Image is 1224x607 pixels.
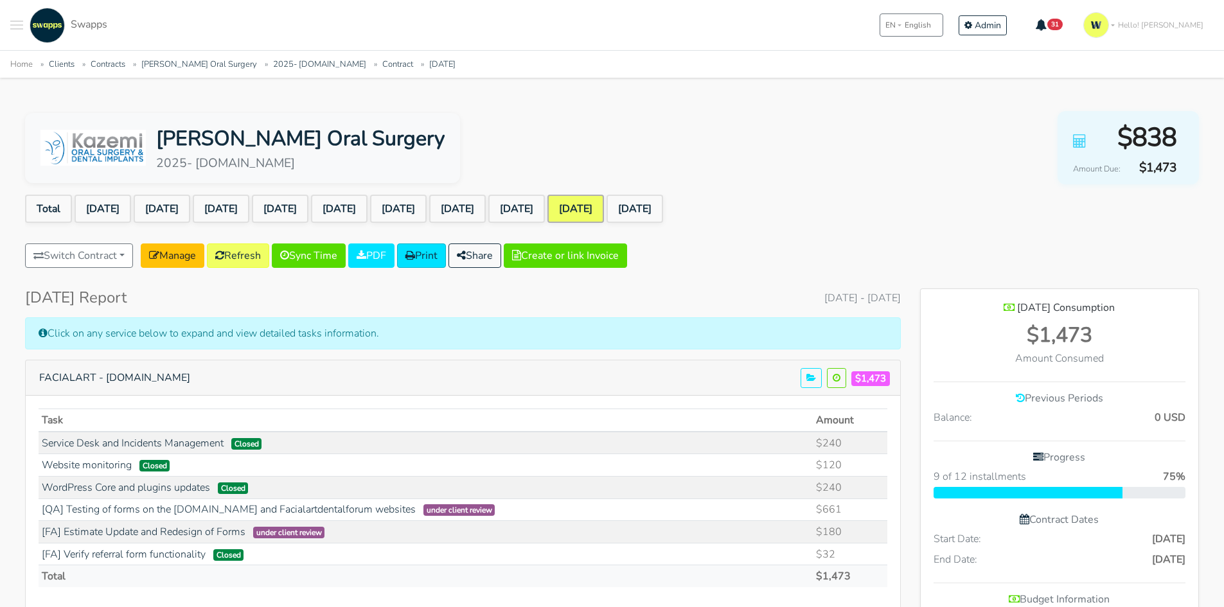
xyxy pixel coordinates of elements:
[959,15,1007,35] a: Admin
[1017,301,1115,315] span: [DATE] Consumption
[10,8,23,43] button: Toggle navigation menu
[934,552,977,567] span: End Date:
[40,130,146,166] img: Kazemi Oral Surgery
[547,195,604,223] a: [DATE]
[311,195,368,223] a: [DATE]
[252,195,308,223] a: [DATE]
[813,521,887,543] td: $180
[813,454,887,477] td: $120
[448,243,501,268] button: Share
[975,19,1001,31] span: Admin
[934,320,1185,351] div: $1,473
[880,13,943,37] button: ENEnglish
[813,432,887,454] td: $240
[253,527,325,538] span: under client review
[156,154,445,173] div: 2025- [DOMAIN_NAME]
[1078,7,1214,43] a: Hello! [PERSON_NAME]
[397,243,446,268] a: Print
[42,458,132,472] a: Website monitoring
[213,549,244,561] span: Closed
[429,58,456,70] a: [DATE]
[934,452,1185,464] h6: Progress
[607,195,663,223] a: [DATE]
[42,502,416,516] a: [QA] Testing of forms on the [DOMAIN_NAME] and Facialartdentalforum websites
[934,469,1026,484] span: 9 of 12 installments
[813,409,887,432] th: Amount
[141,58,257,70] a: [PERSON_NAME] Oral Surgery
[42,525,245,539] a: [FA] Estimate Update and Redesign of Forms
[25,317,901,349] div: Click on any service below to expand and view detailed tasks information.
[71,17,107,31] span: Swapps
[348,243,395,268] a: PDF
[905,19,931,31] span: English
[813,543,887,565] td: $32
[934,351,1185,366] div: Amount Consumed
[1152,531,1185,547] span: [DATE]
[382,58,413,70] a: Contract
[934,531,981,547] span: Start Date:
[423,504,495,516] span: under client review
[25,243,133,268] button: Switch Contract
[1118,19,1203,31] span: Hello! [PERSON_NAME]
[813,565,887,587] td: $1,473
[934,410,972,425] span: Balance:
[272,243,346,268] a: Sync Time
[813,476,887,498] td: $240
[10,58,33,70] a: Home
[824,290,901,306] span: [DATE] - [DATE]
[1094,118,1176,157] span: $838
[273,58,366,70] a: 2025- [DOMAIN_NAME]
[370,195,427,223] a: [DATE]
[42,547,206,561] a: [FA] Verify referral form functionality
[429,195,486,223] a: [DATE]
[91,58,125,70] a: Contracts
[504,243,627,268] button: Create or link Invoice
[1047,19,1063,30] span: 31
[1163,469,1185,484] span: 75%
[488,195,545,223] a: [DATE]
[25,288,127,307] h4: [DATE] Report
[1083,12,1109,38] img: isotipo-3-3e143c57.png
[218,482,249,494] span: Closed
[42,480,210,495] a: WordPress Core and plugins updates
[42,436,224,450] a: Service Desk and Incidents Management
[1152,552,1185,567] span: [DATE]
[1027,14,1072,36] button: 31
[813,498,887,521] td: $661
[934,594,1185,606] h6: Budget Information
[134,195,190,223] a: [DATE]
[207,243,269,268] a: Refresh
[75,195,131,223] a: [DATE]
[49,58,75,70] a: Clients
[141,243,204,268] a: Manage
[1128,159,1176,177] span: $1,473
[851,371,890,386] span: $1,473
[156,123,445,154] div: [PERSON_NAME] Oral Surgery
[139,460,170,471] span: Closed
[934,392,1185,405] h6: Previous Periods
[31,365,199,390] button: FACIALART - [DOMAIN_NAME]
[25,195,72,223] a: Total
[1073,163,1121,175] span: Amount Due:
[26,8,107,43] a: Swapps
[1155,410,1185,425] span: 0 USD
[39,409,813,432] th: Task
[193,195,249,223] a: [DATE]
[231,438,262,450] span: Closed
[39,565,813,587] td: Total
[30,8,65,43] img: swapps-linkedin-v2.jpg
[934,514,1185,526] h6: Contract Dates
